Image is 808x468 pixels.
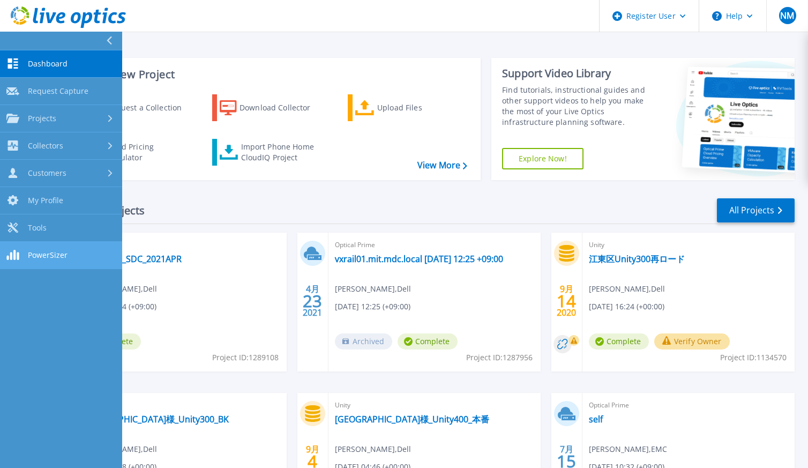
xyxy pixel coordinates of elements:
[589,239,788,251] span: Unity
[589,254,685,264] a: 江東区Unity300再ロード
[556,281,577,321] div: 9月 2020
[502,66,654,80] div: Support Video Library
[589,301,664,313] span: [DATE] 16:24 (+00:00)
[557,296,576,306] span: 14
[780,11,794,20] span: NM
[81,414,229,425] a: [GEOGRAPHIC_DATA]様_Unity300_BK
[76,69,467,80] h3: Start a New Project
[28,86,88,96] span: Request Capture
[589,399,788,411] span: Optical Prime
[81,254,182,264] a: UNity_PSE_SDC_2021APR
[28,59,68,69] span: Dashboard
[76,139,196,166] a: Cloud Pricing Calculator
[502,148,583,169] a: Explore Now!
[28,141,63,151] span: Collectors
[28,168,66,178] span: Customers
[212,94,332,121] a: Download Collector
[81,239,280,251] span: Unity
[335,414,489,425] a: [GEOGRAPHIC_DATA]様_Unity400_本番
[28,223,47,233] span: Tools
[589,414,603,425] a: self
[107,97,192,118] div: Request a Collection
[589,283,665,295] span: [PERSON_NAME] , Dell
[502,85,654,128] div: Find tutorials, instructional guides and other support videos to help you make the most of your L...
[241,142,325,163] div: Import Phone Home CloudIQ Project
[308,457,317,466] span: 4
[335,283,411,295] span: [PERSON_NAME] , Dell
[212,352,279,363] span: Project ID: 1289108
[589,443,667,455] span: [PERSON_NAME] , EMC
[105,142,191,163] div: Cloud Pricing Calculator
[377,97,463,118] div: Upload Files
[335,443,411,455] span: [PERSON_NAME] , Dell
[76,94,196,121] a: Request a Collection
[81,399,280,411] span: Unity
[654,333,730,350] button: Verify Owner
[28,196,63,205] span: My Profile
[589,333,649,350] span: Complete
[302,281,323,321] div: 4月 2021
[717,198,795,222] a: All Projects
[28,114,56,123] span: Projects
[335,301,410,313] span: [DATE] 12:25 (+09:00)
[335,239,534,251] span: Optical Prime
[720,352,787,363] span: Project ID: 1134570
[303,296,322,306] span: 23
[417,160,467,170] a: View More
[335,399,534,411] span: Unity
[28,250,68,260] span: PowerSizer
[335,254,503,264] a: vxrail01.mit.mdc.local [DATE] 12:25 +09:00
[335,333,392,350] span: Archived
[398,333,458,350] span: Complete
[466,352,533,363] span: Project ID: 1287956
[348,94,467,121] a: Upload Files
[557,457,576,466] span: 15
[240,97,325,118] div: Download Collector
